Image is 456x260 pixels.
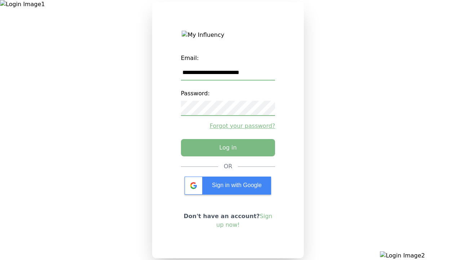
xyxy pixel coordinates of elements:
label: Password: [181,86,275,101]
img: Login Image2 [380,251,456,260]
a: Forgot your password? [181,122,275,130]
span: Sign in with Google [212,182,262,188]
label: Email: [181,51,275,65]
img: My Influency [182,31,274,39]
div: Sign in with Google [185,177,271,195]
button: Log in [181,139,275,156]
p: Don't have an account? [181,212,275,229]
div: OR [224,162,233,171]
